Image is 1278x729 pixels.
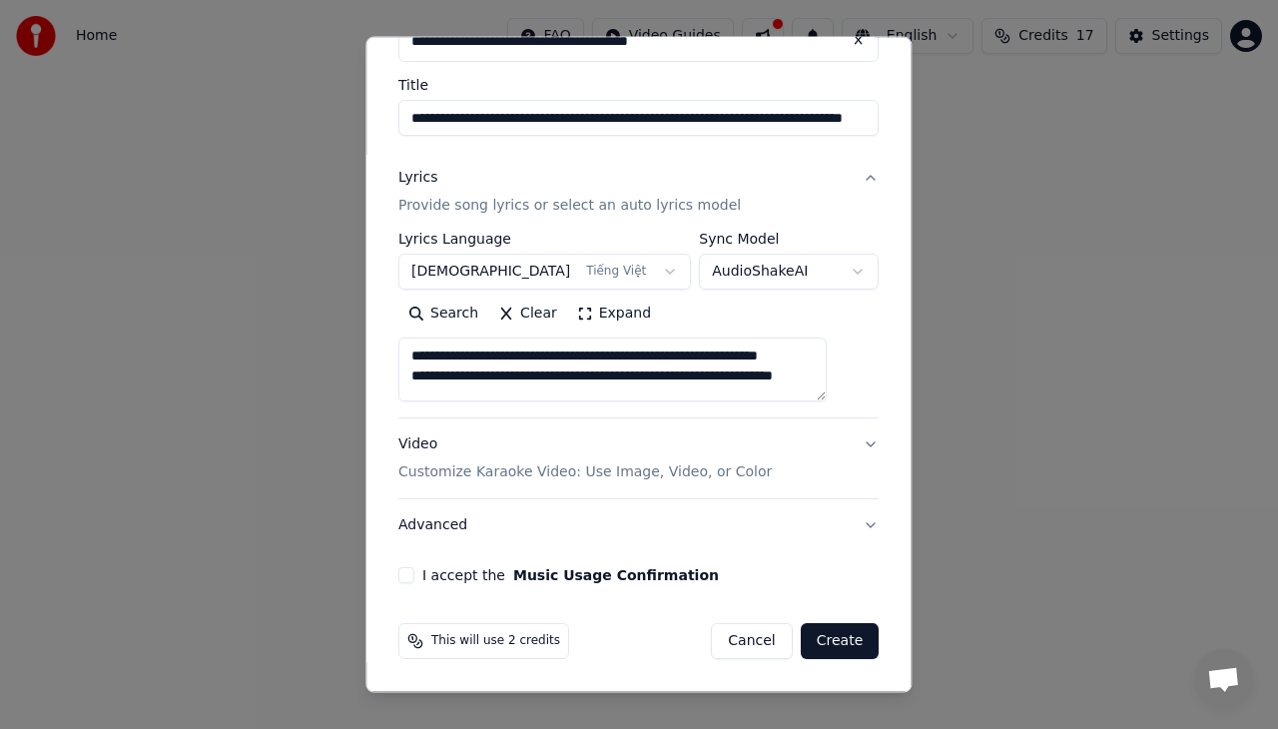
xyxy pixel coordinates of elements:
[567,298,661,330] button: Expand
[398,418,879,498] button: VideoCustomize Karaoke Video: Use Image, Video, or Color
[488,298,567,330] button: Clear
[398,232,879,417] div: LyricsProvide song lyrics or select an auto lyrics model
[398,196,741,216] p: Provide song lyrics or select an auto lyrics model
[398,499,879,551] button: Advanced
[422,568,719,582] label: I accept the
[398,434,772,482] div: Video
[513,568,719,582] button: I accept the
[700,232,880,246] label: Sync Model
[431,633,560,649] span: This will use 2 credits
[398,79,879,93] label: Title
[801,623,880,659] button: Create
[398,232,691,246] label: Lyrics Language
[398,153,879,233] button: LyricsProvide song lyrics or select an auto lyrics model
[398,169,437,189] div: Lyrics
[712,623,793,659] button: Cancel
[398,462,772,482] p: Customize Karaoke Video: Use Image, Video, or Color
[398,298,488,330] button: Search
